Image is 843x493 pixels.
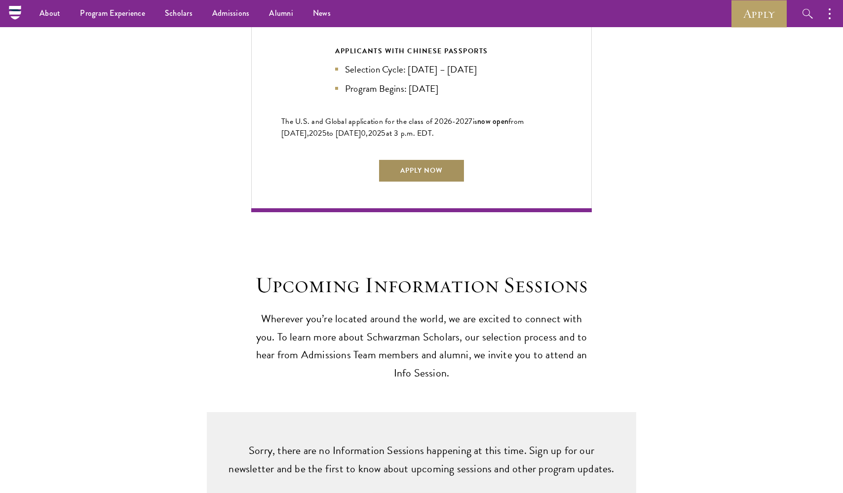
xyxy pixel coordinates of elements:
[368,127,382,139] span: 202
[473,115,478,127] span: is
[251,310,592,383] p: Wherever you’re located around the world, we are excited to connect with you. To learn more about...
[477,115,508,127] span: now open
[281,115,524,139] span: from [DATE],
[335,81,508,96] li: Program Begins: [DATE]
[381,127,385,139] span: 5
[366,127,368,139] span: ,
[281,115,448,127] span: The U.S. and Global application for the class of 202
[327,127,361,139] span: to [DATE]
[452,115,468,127] span: -202
[361,127,366,139] span: 0
[386,127,434,139] span: at 3 p.m. EDT.
[378,159,465,183] a: Apply Now
[468,115,472,127] span: 7
[251,271,592,299] h2: Upcoming Information Sessions
[448,115,452,127] span: 6
[227,442,616,478] p: Sorry, there are no Information Sessions happening at this time. Sign up for our newsletter and b...
[309,127,322,139] span: 202
[335,45,508,57] div: APPLICANTS WITH CHINESE PASSPORTS
[335,62,508,76] li: Selection Cycle: [DATE] – [DATE]
[322,127,327,139] span: 5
